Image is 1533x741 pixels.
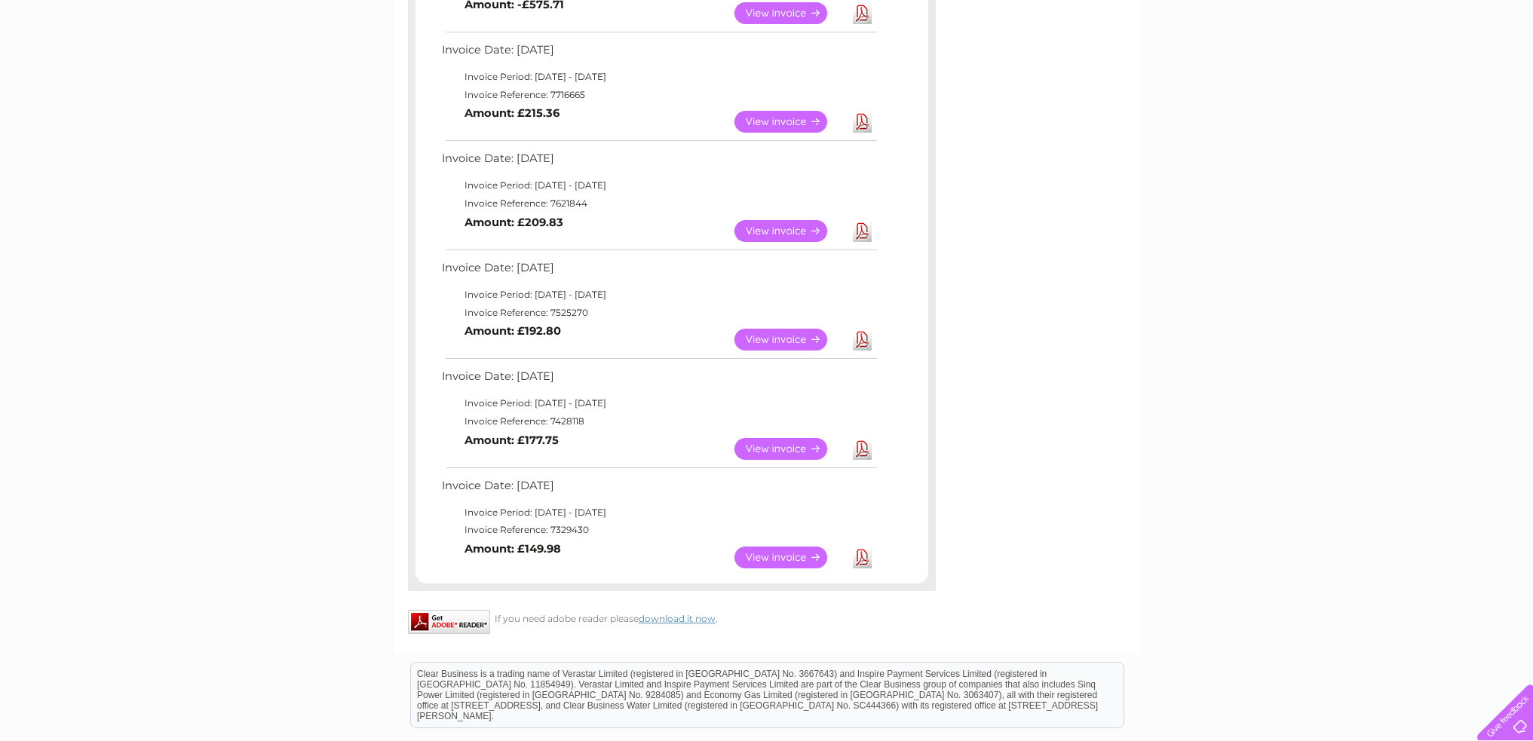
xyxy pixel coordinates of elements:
td: Invoice Reference: 7621844 [438,194,879,213]
td: Invoice Reference: 7525270 [438,304,879,322]
a: Water [1268,64,1296,75]
td: Invoice Reference: 7428118 [438,412,879,430]
a: Download [853,329,872,351]
a: Download [853,438,872,460]
a: Energy [1305,64,1338,75]
a: Telecoms [1348,64,1393,75]
a: Log out [1483,64,1519,75]
a: Download [853,111,872,133]
img: logo.png [54,39,130,85]
td: Invoice Date: [DATE] [438,149,879,176]
b: Amount: £209.83 [464,216,563,229]
td: Invoice Period: [DATE] - [DATE] [438,394,879,412]
b: Amount: £177.75 [464,433,559,447]
td: Invoice Date: [DATE] [438,258,879,286]
b: Amount: £215.36 [464,106,560,120]
a: Download [853,547,872,568]
a: Download [853,220,872,242]
td: Invoice Date: [DATE] [438,366,879,394]
td: Invoice Date: [DATE] [438,476,879,504]
a: View [734,111,845,133]
td: Invoice Period: [DATE] - [DATE] [438,504,879,522]
a: View [734,220,845,242]
b: Amount: £149.98 [464,542,561,556]
td: Invoice Date: [DATE] [438,40,879,68]
td: Invoice Reference: 7329430 [438,521,879,539]
td: Invoice Period: [DATE] - [DATE] [438,68,879,86]
b: Amount: £192.80 [464,324,561,338]
a: View [734,329,845,351]
td: Invoice Reference: 7716665 [438,86,879,104]
td: Invoice Period: [DATE] - [DATE] [438,286,879,304]
a: 0333 014 3131 [1249,8,1353,26]
a: Blog [1402,64,1424,75]
td: Invoice Period: [DATE] - [DATE] [438,176,879,194]
a: View [734,438,845,460]
a: download it now [639,613,716,624]
div: If you need adobe reader please . [408,610,936,624]
a: Contact [1433,64,1470,75]
a: View [734,2,845,24]
div: Clear Business is a trading name of Verastar Limited (registered in [GEOGRAPHIC_DATA] No. 3667643... [411,8,1124,73]
a: View [734,547,845,568]
a: Download [853,2,872,24]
